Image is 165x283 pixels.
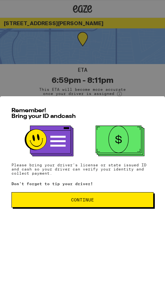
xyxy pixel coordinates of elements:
[4,5,53,11] span: Hi. Need any help?
[71,198,94,202] span: Continue
[11,163,154,175] p: Please bring your driver's license or state issued ID and cash so your driver can verify your ide...
[11,182,154,186] p: Don't forget to tip your driver!
[11,108,76,119] span: Remember! Bring your ID and cash
[11,192,154,207] button: Continue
